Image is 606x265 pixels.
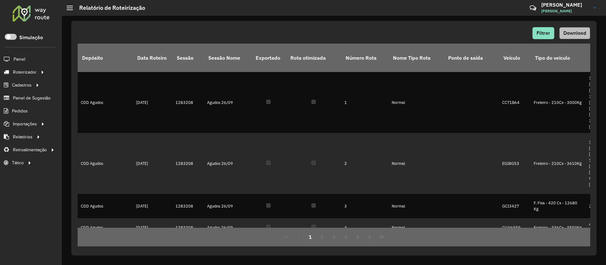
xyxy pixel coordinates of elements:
td: CDD Agudos [78,133,133,194]
a: Contato Rápido [526,1,540,15]
span: Tático [12,160,24,166]
th: Número Rota [341,44,389,72]
td: [DATE] [133,218,172,237]
th: Sessão [172,44,204,72]
button: Last Page [376,231,388,243]
label: Simulação [19,34,43,41]
td: Freteiro - 210Cx - 3610Kg [531,133,586,194]
td: Agudos 26/09 [204,218,251,237]
td: Freteiro - 336Cx - 3550Kg [531,218,586,237]
td: CUA6G59 [499,218,531,237]
span: Relatórios [13,134,33,140]
td: 4 [341,218,389,237]
td: CDD Agudos [78,194,133,219]
th: Nome Tipo Rota [389,44,444,72]
td: 1283208 [172,133,204,194]
td: 2 [341,133,389,194]
td: [DATE] [133,72,172,133]
button: Download [559,27,590,39]
button: Filtrar [532,27,554,39]
th: Tipo do veículo [531,44,586,72]
span: Retroalimentação [13,147,47,153]
span: Importações [13,121,37,127]
span: [PERSON_NAME] [541,8,589,14]
td: GCI3427 [499,194,531,219]
td: 3 [341,194,389,219]
th: Ponto de saída [444,44,499,72]
span: Painel [14,56,25,63]
th: Sessão Nome [204,44,251,72]
td: Normal [389,133,444,194]
td: Agudos 26/09 [204,72,251,133]
td: Agudos 26/09 [204,194,251,219]
td: EGI8G53 [499,133,531,194]
td: CCT1B64 [499,72,531,133]
button: 1 [304,231,316,243]
th: Veículo [499,44,531,72]
td: Normal [389,194,444,219]
td: CDD Agudos [78,72,133,133]
span: Painel de Sugestão [13,95,50,101]
td: Normal [389,72,444,133]
th: Exportado [251,44,286,72]
button: 4 [340,231,352,243]
h2: Relatório de Roteirização [73,4,145,11]
th: Rota otimizada [286,44,341,72]
button: 5 [352,231,364,243]
td: Normal [389,218,444,237]
td: Freteiro - 210Cx - 3000Kg [531,72,586,133]
th: Data Roteiro [133,44,172,72]
td: Agudos 26/09 [204,133,251,194]
td: CDD Agudos [78,218,133,237]
span: Download [563,30,586,36]
button: 2 [316,231,328,243]
span: Roteirizador [13,69,37,75]
td: 1283208 [172,72,204,133]
h3: [PERSON_NAME] [541,2,589,8]
td: 1283208 [172,194,204,219]
td: F. Fixa - 420 Cx - 12680 Kg [531,194,586,219]
td: [DATE] [133,194,172,219]
span: Pedidos [12,108,28,114]
td: [DATE] [133,133,172,194]
span: Cadastros [12,82,32,88]
button: Next Page [364,231,376,243]
span: Filtrar [537,30,550,36]
td: 1 [341,72,389,133]
button: 3 [328,231,340,243]
td: 1283208 [172,218,204,237]
th: Depósito [78,44,133,72]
